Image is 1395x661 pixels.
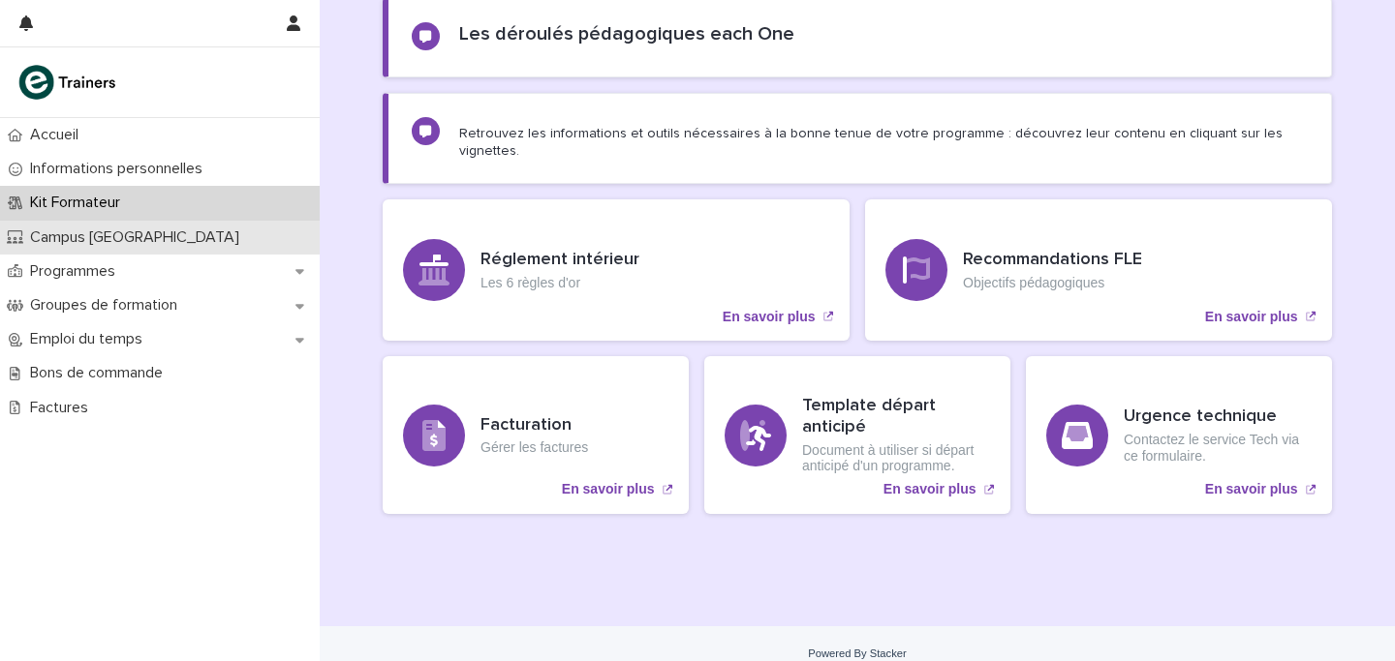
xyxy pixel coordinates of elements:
[383,356,689,514] a: En savoir plus
[704,356,1010,514] a: En savoir plus
[480,439,588,456] p: Gérer les factures
[22,228,255,247] p: Campus [GEOGRAPHIC_DATA]
[459,22,794,45] h2: Les déroulés pédagogiques each One
[480,415,588,436] h3: Facturation
[383,199,850,341] a: En savoir plus
[22,262,131,281] p: Programmes
[22,399,104,417] p: Factures
[1205,481,1298,497] p: En savoir plus
[22,194,136,212] p: Kit Formateur
[963,275,1142,291] p: Objectifs pédagogiques
[1026,356,1332,514] a: En savoir plus
[480,250,639,271] h3: Réglement intérieur
[562,481,655,497] p: En savoir plus
[22,296,193,315] p: Groupes de formation
[723,309,816,325] p: En savoir plus
[22,364,178,382] p: Bons de commande
[22,330,158,348] p: Emploi du temps
[1124,432,1312,465] p: Contactez le service Tech via ce formulaire.
[802,396,990,437] h3: Template départ anticipé
[1124,406,1312,428] h3: Urgence technique
[883,481,976,497] p: En savoir plus
[22,126,94,144] p: Accueil
[808,647,906,659] a: Powered By Stacker
[480,275,639,291] p: Les 6 règles d'or
[963,250,1142,271] h3: Recommandations FLE
[802,442,990,475] p: Document à utiliser si départ anticipé d'un programme.
[22,160,218,178] p: Informations personnelles
[459,125,1308,160] p: Retrouvez les informations et outils nécessaires à la bonne tenue de votre programme : découvrez ...
[15,63,122,102] img: K0CqGN7SDeD6s4JG8KQk
[865,199,1332,341] a: En savoir plus
[1205,309,1298,325] p: En savoir plus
